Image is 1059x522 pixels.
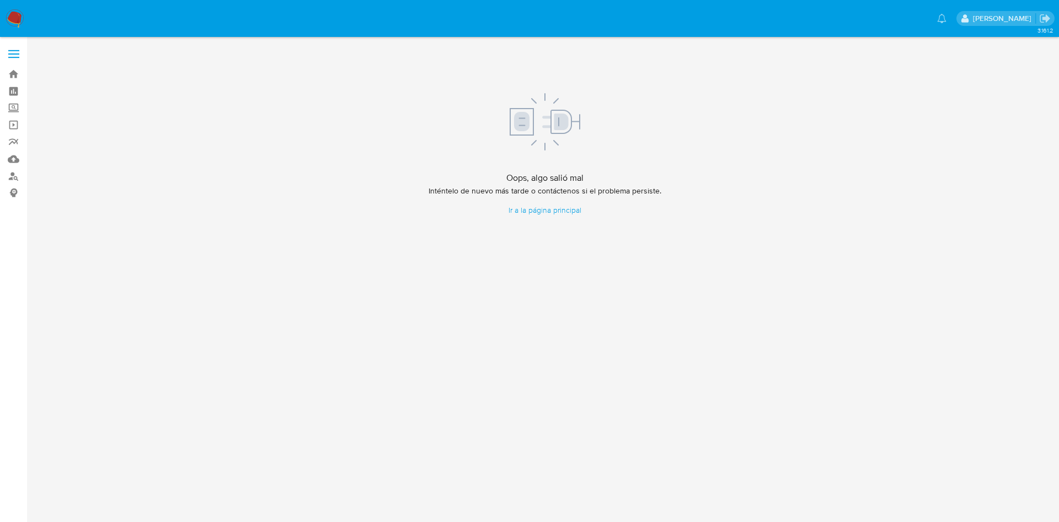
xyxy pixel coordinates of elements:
a: Salir [1039,13,1051,24]
p: sandra.helbardt@mercadolibre.com [973,13,1035,24]
p: Inténtelo de nuevo más tarde o contáctenos si el problema persiste. [429,186,661,196]
a: Ir a la página principal [429,205,661,216]
h4: Oops, algo salió mal [429,173,661,184]
a: Notificaciones [937,14,946,23]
